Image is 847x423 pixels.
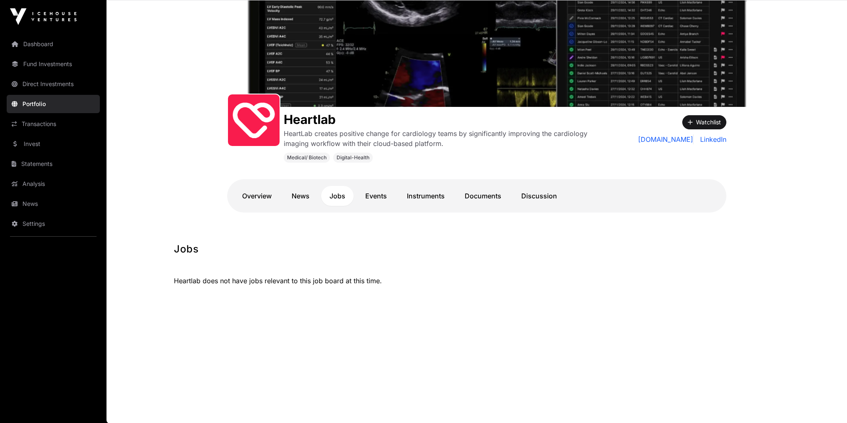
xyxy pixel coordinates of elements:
[513,186,565,206] a: Discussion
[337,154,369,161] span: Digital-Health
[357,186,395,206] a: Events
[284,112,602,127] h1: Heartlab
[7,175,100,193] a: Analysis
[7,155,100,173] a: Statements
[7,215,100,233] a: Settings
[174,242,780,256] h1: Jobs
[638,134,693,144] a: [DOMAIN_NAME]
[234,186,280,206] a: Overview
[7,75,100,93] a: Direct Investments
[234,186,720,206] nav: Tabs
[321,186,354,206] a: Jobs
[456,186,510,206] a: Documents
[7,95,100,113] a: Portfolio
[106,0,847,107] img: Heartlab
[7,55,100,73] a: Fund Investments
[697,134,726,144] a: LinkedIn
[7,195,100,213] a: News
[287,154,327,161] span: Medical/ Biotech
[682,115,726,129] button: Watchlist
[10,8,77,25] img: Icehouse Ventures Logo
[283,186,318,206] a: News
[174,266,780,286] p: Heartlab does not have jobs relevant to this job board at this time.
[805,383,847,423] iframe: Chat Widget
[231,98,276,143] img: output-onlinepngtools---2024-09-17T130428.988.png
[7,35,100,53] a: Dashboard
[284,129,602,148] p: HeartLab creates positive change for cardiology teams by significantly improving the cardiology i...
[7,135,100,153] a: Invest
[7,115,100,133] a: Transactions
[399,186,453,206] a: Instruments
